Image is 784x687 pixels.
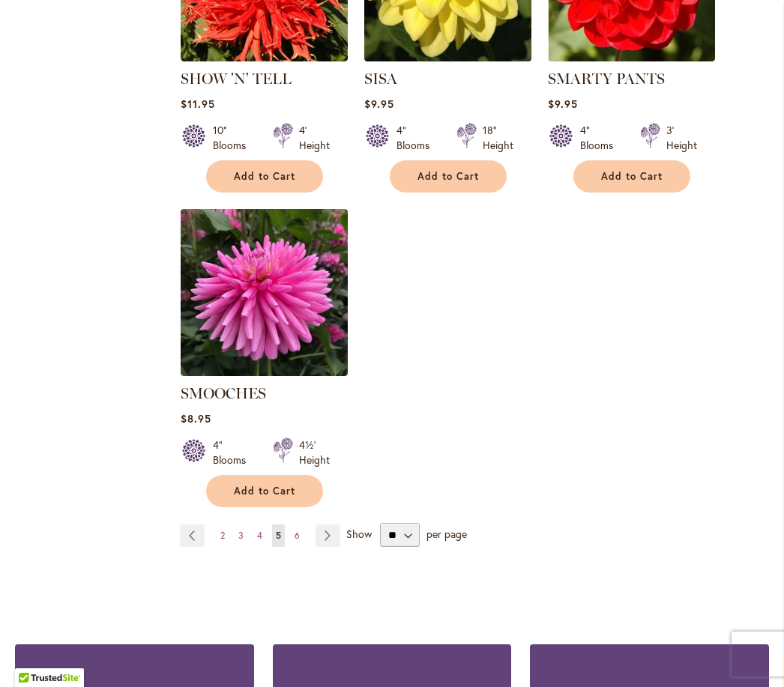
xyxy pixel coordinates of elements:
[276,530,281,541] span: 5
[364,97,394,111] span: $9.95
[181,97,215,111] span: $11.95
[253,524,266,547] a: 4
[257,530,262,541] span: 4
[220,530,225,541] span: 2
[181,365,348,379] a: SMOOCHES
[181,411,211,426] span: $8.95
[426,527,467,541] span: per page
[483,123,513,153] div: 18" Height
[206,475,323,507] button: Add to Cart
[601,170,663,183] span: Add to Cart
[181,384,266,402] a: SMOOCHES
[11,634,53,676] iframe: Launch Accessibility Center
[234,485,295,497] span: Add to Cart
[213,438,255,467] div: 4" Blooms
[548,97,578,111] span: $9.95
[548,50,715,64] a: SMARTY PANTS
[417,170,479,183] span: Add to Cart
[217,524,229,547] a: 2
[213,123,255,153] div: 10" Blooms
[346,527,372,541] span: Show
[295,530,300,541] span: 6
[291,524,304,547] a: 6
[181,50,348,64] a: SHOW 'N' TELL
[238,530,244,541] span: 3
[235,524,247,547] a: 3
[299,123,330,153] div: 4' Height
[666,123,697,153] div: 3' Height
[364,50,531,64] a: SISA
[299,438,330,467] div: 4½' Height
[364,70,397,88] a: SISA
[181,70,292,88] a: SHOW 'N' TELL
[390,160,507,193] button: Add to Cart
[206,160,323,193] button: Add to Cart
[580,123,622,153] div: 4" Blooms
[234,170,295,183] span: Add to Cart
[573,160,690,193] button: Add to Cart
[396,123,438,153] div: 4" Blooms
[181,209,348,376] img: SMOOCHES
[548,70,665,88] a: SMARTY PANTS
